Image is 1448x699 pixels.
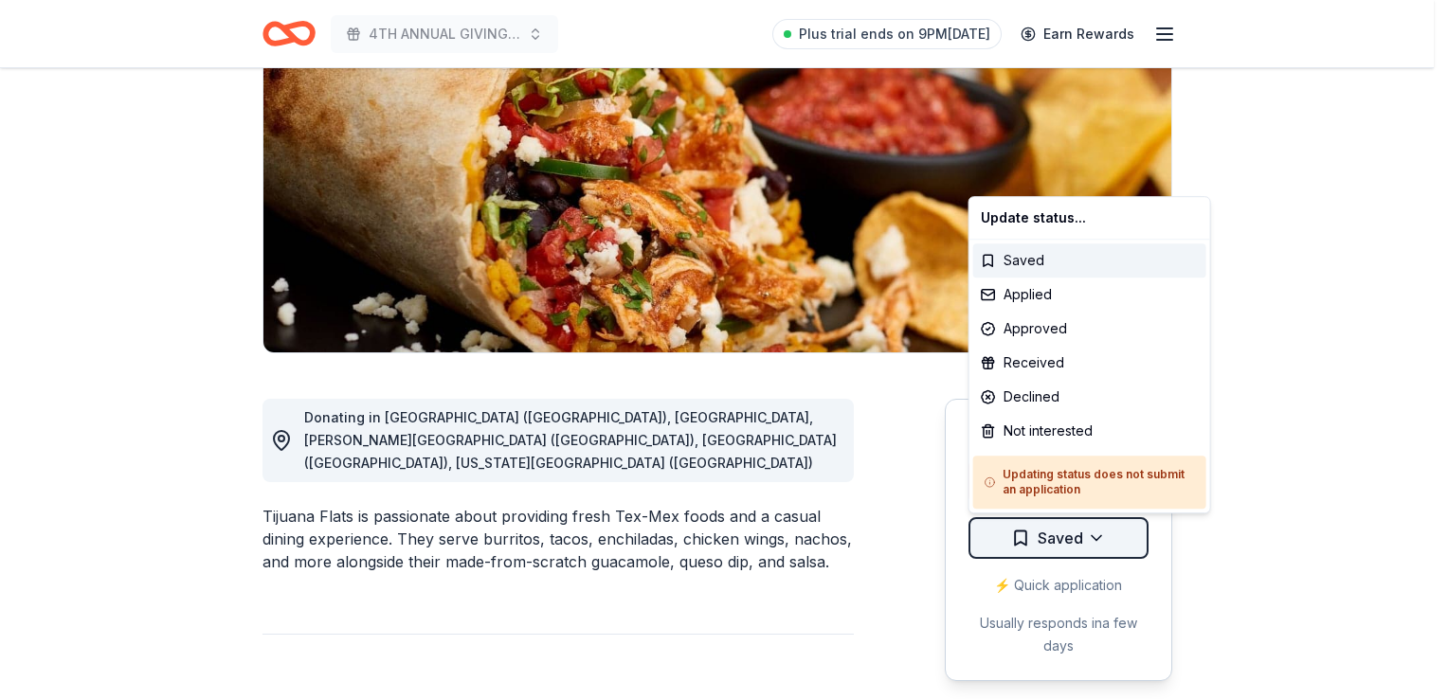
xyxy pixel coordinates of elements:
[973,201,1206,235] div: Update status...
[369,23,520,45] span: 4TH ANNUAL GIVING THANKS IN THE COMMUNITY OUTREACH
[973,346,1206,380] div: Received
[973,243,1206,278] div: Saved
[985,467,1195,497] h5: Updating status does not submit an application
[973,278,1206,312] div: Applied
[973,312,1206,346] div: Approved
[973,414,1206,448] div: Not interested
[973,380,1206,414] div: Declined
